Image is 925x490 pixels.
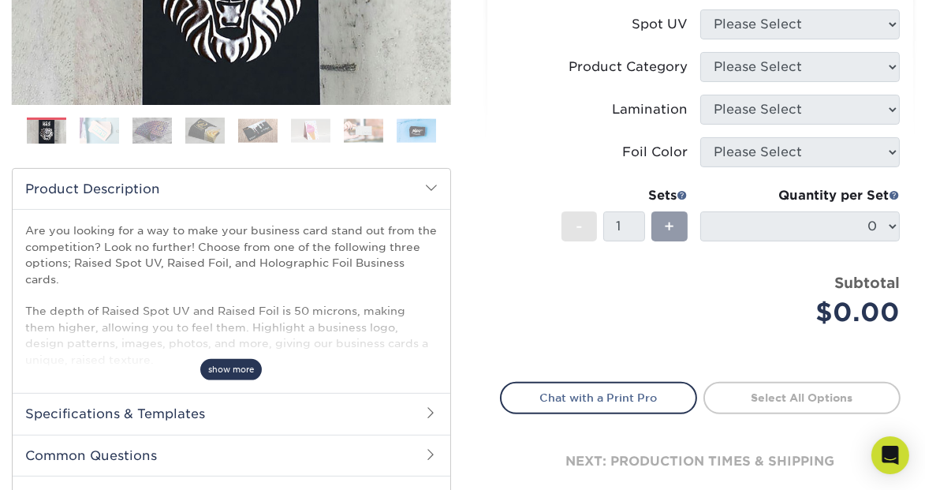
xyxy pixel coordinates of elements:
[576,215,583,238] span: -
[344,118,383,143] img: Business Cards 07
[622,143,688,162] div: Foil Color
[200,359,262,380] span: show more
[500,382,697,413] a: Chat with a Print Pro
[612,100,688,119] div: Lamination
[397,118,436,143] img: Business Cards 08
[291,118,330,143] img: Business Cards 06
[712,294,900,331] div: $0.00
[238,118,278,143] img: Business Cards 05
[185,117,225,144] img: Business Cards 04
[834,274,900,291] strong: Subtotal
[665,215,675,238] span: +
[569,58,688,77] div: Product Category
[13,169,450,209] h2: Product Description
[703,382,901,413] a: Select All Options
[632,15,688,34] div: Spot UV
[27,112,66,151] img: Business Cards 01
[871,436,909,474] div: Open Intercom Messenger
[13,393,450,434] h2: Specifications & Templates
[700,186,900,205] div: Quantity per Set
[13,435,450,476] h2: Common Questions
[132,117,172,144] img: Business Cards 03
[80,117,119,144] img: Business Cards 02
[561,186,688,205] div: Sets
